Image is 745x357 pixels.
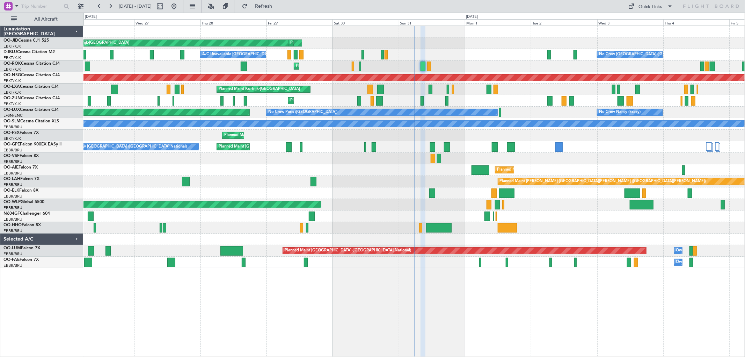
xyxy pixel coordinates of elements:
[3,188,38,193] a: OO-ELKFalcon 8X
[599,49,716,60] div: No Crew [GEOGRAPHIC_DATA] ([GEOGRAPHIC_DATA] National)
[3,108,20,112] span: OO-LUX
[3,263,22,268] a: EBBR/BRU
[3,217,22,222] a: EBBR/BRU
[3,246,21,250] span: OO-LUM
[3,177,39,181] a: OO-LAHFalcon 7X
[3,142,61,147] a: OO-GPEFalcon 900EX EASy II
[119,3,152,9] span: [DATE] - [DATE]
[224,130,306,141] div: Planned Maint Kortrijk-[GEOGRAPHIC_DATA]
[8,14,76,25] button: All Aircraft
[3,165,19,170] span: OO-AIE
[3,44,21,49] a: EBKT/KJK
[3,159,22,164] a: EBBR/BRU
[3,258,39,262] a: OO-FAEFalcon 7X
[3,223,41,227] a: OO-HHOFalcon 8X
[399,19,465,26] div: Sun 31
[3,200,21,204] span: OO-WLP
[3,251,22,257] a: EBBR/BRU
[290,38,372,48] div: Planned Maint Kortrijk-[GEOGRAPHIC_DATA]
[3,131,20,135] span: OO-FSX
[3,96,60,100] a: OO-ZUNCessna Citation CJ4
[134,19,200,26] div: Wed 27
[597,19,663,26] div: Wed 3
[85,14,97,20] div: [DATE]
[3,148,22,153] a: EBBR/BRU
[3,182,22,187] a: EBBR/BRU
[3,142,20,147] span: OO-GPE
[268,107,337,117] div: No Crew Paris ([GEOGRAPHIC_DATA])
[3,212,20,216] span: N604GF
[3,38,49,43] a: OO-JIDCessna CJ1 525
[3,246,40,250] a: OO-LUMFalcon 7X
[200,19,266,26] div: Thu 28
[219,142,345,152] div: Planned Maint [GEOGRAPHIC_DATA] ([GEOGRAPHIC_DATA] National)
[3,113,23,118] a: LFSN/ENC
[3,90,21,95] a: EBKT/KJK
[296,61,377,71] div: Planned Maint Kortrijk-[GEOGRAPHIC_DATA]
[53,38,130,48] div: AOG Maint Kortrijk-[GEOGRAPHIC_DATA]
[3,101,21,107] a: EBKT/KJK
[3,223,22,227] span: OO-HHO
[497,165,607,175] div: Planned Maint [GEOGRAPHIC_DATA] ([GEOGRAPHIC_DATA])
[3,205,22,210] a: EBBR/BRU
[3,154,20,158] span: OO-VSF
[266,19,333,26] div: Fri 29
[3,136,21,141] a: EBKT/KJK
[3,171,22,176] a: EBBR/BRU
[3,212,50,216] a: N604GFChallenger 604
[219,84,300,94] div: Planned Maint Kortrijk-[GEOGRAPHIC_DATA]
[3,131,39,135] a: OO-FSXFalcon 7X
[3,154,39,158] a: OO-VSFFalcon 8X
[3,124,22,130] a: EBBR/BRU
[3,119,20,123] span: OO-SLM
[3,96,21,100] span: OO-ZUN
[663,19,729,26] div: Thu 4
[466,14,478,20] div: [DATE]
[18,17,74,22] span: All Aircraft
[531,19,597,26] div: Tue 2
[3,50,55,54] a: D-IBLUCessna Citation M2
[202,49,314,60] div: A/C Unavailable [GEOGRAPHIC_DATA]-[GEOGRAPHIC_DATA]
[3,67,21,72] a: EBKT/KJK
[3,62,60,66] a: OO-ROKCessna Citation CJ4
[3,50,17,54] span: D-IBLU
[285,245,411,256] div: Planned Maint [GEOGRAPHIC_DATA] ([GEOGRAPHIC_DATA] National)
[3,55,21,60] a: EBKT/KJK
[239,1,280,12] button: Refresh
[70,142,187,152] div: No Crew [GEOGRAPHIC_DATA] ([GEOGRAPHIC_DATA] National)
[3,177,20,181] span: OO-LAH
[3,62,21,66] span: OO-ROK
[3,85,20,89] span: OO-LXA
[3,108,59,112] a: OO-LUXCessna Citation CJ4
[3,258,20,262] span: OO-FAE
[3,85,59,89] a: OO-LXACessna Citation CJ4
[599,107,641,117] div: No Crew Nancy (Essey)
[68,19,134,26] div: Tue 26
[500,176,706,187] div: Planned Maint [PERSON_NAME]-[GEOGRAPHIC_DATA][PERSON_NAME] ([GEOGRAPHIC_DATA][PERSON_NAME])
[21,1,61,12] input: Trip Number
[249,4,278,9] span: Refresh
[3,119,59,123] a: OO-SLMCessna Citation XLS
[333,19,399,26] div: Sat 30
[3,73,60,77] a: OO-NSGCessna Citation CJ4
[3,200,44,204] a: OO-WLPGlobal 5500
[3,194,22,199] a: EBBR/BRU
[3,165,38,170] a: OO-AIEFalcon 7X
[3,228,22,234] a: EBBR/BRU
[3,78,21,84] a: EBKT/KJK
[290,95,372,106] div: Planned Maint Kortrijk-[GEOGRAPHIC_DATA]
[3,188,19,193] span: OO-ELK
[3,38,18,43] span: OO-JID
[465,19,531,26] div: Mon 1
[3,73,21,77] span: OO-NSG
